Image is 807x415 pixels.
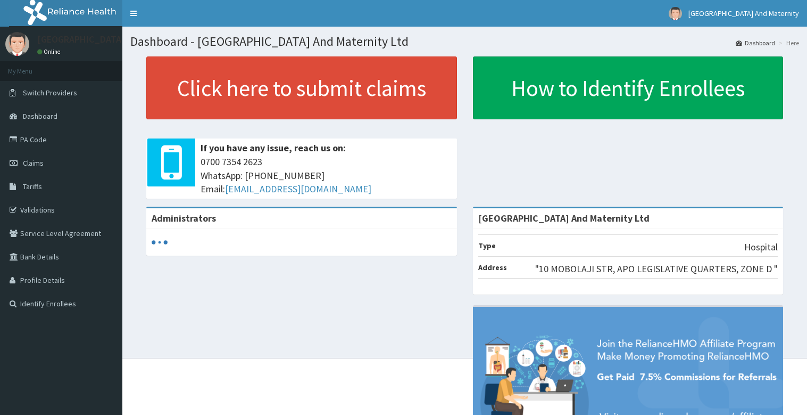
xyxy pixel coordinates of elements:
[478,241,496,250] b: Type
[535,262,778,276] p: "10 MOBOLAJI STR, APO LEGISLATIVE QUARTERS, ZONE D "
[201,142,346,154] b: If you have any issue, reach us on:
[744,240,778,254] p: Hospital
[23,111,57,121] span: Dashboard
[37,48,63,55] a: Online
[736,38,775,47] a: Dashboard
[669,7,682,20] img: User Image
[688,9,799,18] span: [GEOGRAPHIC_DATA] And Maternity
[201,155,452,196] span: 0700 7354 2623 WhatsApp: [PHONE_NUMBER] Email:
[23,88,77,97] span: Switch Providers
[37,35,186,44] p: [GEOGRAPHIC_DATA] And Maternity
[478,212,650,224] strong: [GEOGRAPHIC_DATA] And Maternity Ltd
[473,56,784,119] a: How to Identify Enrollees
[478,263,507,272] b: Address
[776,38,799,47] li: Here
[152,234,168,250] svg: audio-loading
[225,183,371,195] a: [EMAIL_ADDRESS][DOMAIN_NAME]
[23,158,44,168] span: Claims
[146,56,457,119] a: Click here to submit claims
[5,32,29,56] img: User Image
[23,182,42,191] span: Tariffs
[152,212,216,224] b: Administrators
[130,35,799,48] h1: Dashboard - [GEOGRAPHIC_DATA] And Maternity Ltd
